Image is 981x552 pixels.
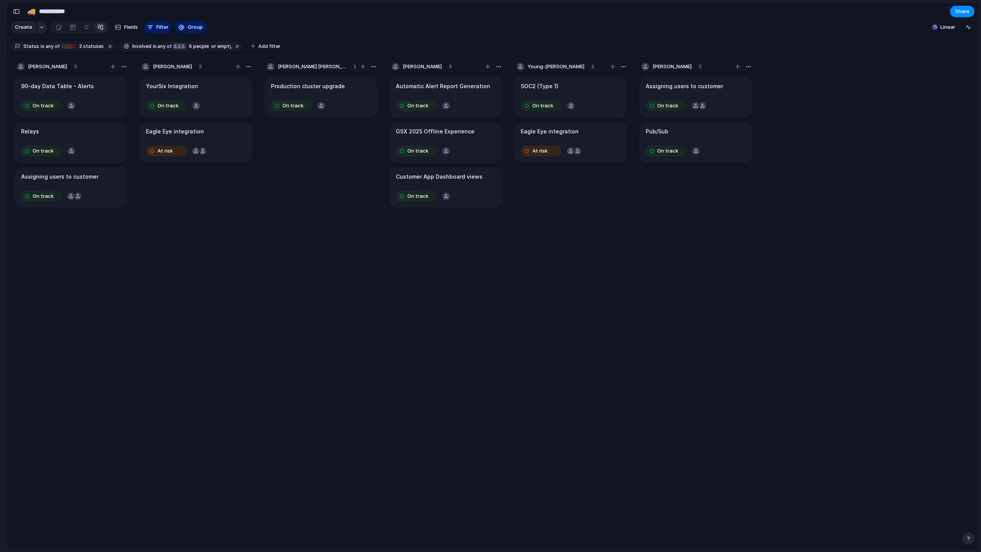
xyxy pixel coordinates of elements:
h1: Eagle Eye integration [521,127,579,136]
div: Customer App Dashboard viewsOn track [389,167,502,208]
button: Filter [144,21,172,33]
span: On track [657,102,678,110]
span: [PERSON_NAME] [403,63,442,71]
button: Fields [112,21,141,33]
span: 3 [74,63,77,71]
button: On track [394,145,438,157]
button: 🚚 [25,5,38,18]
button: On track [394,100,438,112]
span: At risk [157,147,173,155]
span: or empty [210,43,231,50]
span: Group [188,23,203,31]
button: Add filter [246,41,285,52]
h1: Pub/Sub [646,127,668,136]
span: Young-[PERSON_NAME] [528,63,584,71]
h1: Automatic Alert Report Generation [396,82,490,90]
span: 1 [353,63,356,71]
h1: Assigning users to customer [21,172,98,181]
h1: Production cluster upgrade [271,82,345,90]
span: At risk [532,147,548,155]
div: Eagle Eye integrationAt risk [139,122,252,163]
button: On track [144,100,189,112]
div: Automatic Alert Report GenerationOn track [389,76,502,118]
h1: GSX 2025 Offline Experience [396,127,474,136]
span: On track [33,147,54,155]
span: statuses [77,43,104,50]
span: 3 [77,43,83,49]
span: On track [282,102,303,110]
span: [PERSON_NAME] [28,63,67,71]
button: On track [19,145,64,157]
span: Filter [156,23,169,31]
div: Eagle Eye integrationAt risk [514,122,627,163]
span: 3 [449,63,452,71]
span: On track [657,147,678,155]
span: On track [532,102,553,110]
span: is [41,43,44,50]
span: [PERSON_NAME] [153,63,192,71]
button: On track [394,190,438,202]
button: On track [644,145,688,157]
div: Pub/SubOn track [639,122,752,163]
button: On track [519,100,563,112]
span: Status [23,43,39,50]
h1: Relays [21,127,39,136]
span: is [153,43,157,50]
button: On track [19,100,64,112]
button: On track [269,100,313,112]
button: Group [175,21,207,33]
button: Create [10,21,36,33]
span: 2 [699,63,702,71]
button: Share [950,6,974,17]
div: Assigning users to customerOn track [639,76,752,118]
button: 6 peopleor empty [172,42,233,51]
span: On track [33,102,54,110]
button: isany of [151,42,173,51]
span: On track [407,147,428,155]
span: [PERSON_NAME] [653,63,692,71]
div: 90-day Data Table - AlertsOn track [15,76,127,118]
button: Linear [929,21,958,33]
span: Involved [132,43,151,50]
div: 🚚 [27,6,36,16]
span: 6 [187,43,193,49]
span: any of [157,43,172,50]
span: On track [407,192,428,200]
div: Production cluster upgradeOn track [264,76,377,118]
h1: Assigning users to customer [646,82,723,90]
span: 2 [199,63,202,71]
div: RelaysOn track [15,122,127,163]
span: 2 [591,63,594,71]
span: Linear [940,23,955,31]
span: Fields [124,23,138,31]
span: On track [157,102,179,110]
span: people [187,43,209,50]
div: SOC2 (Type 1)On track [514,76,627,118]
button: At risk [144,145,189,157]
button: On track [19,190,64,202]
span: Add filter [258,43,281,50]
button: isany of [39,42,61,51]
button: On track [644,100,688,112]
h1: Customer App Dashboard views [396,172,482,181]
span: On track [33,192,54,200]
button: 3 statuses [60,42,105,51]
button: At risk [519,145,563,157]
span: any of [44,43,59,50]
div: GSX 2025 Offline ExperienceOn track [389,122,502,163]
h1: SOC2 (Type 1) [521,82,558,90]
span: [PERSON_NAME] [PERSON_NAME] [278,63,346,71]
span: Create [15,23,32,31]
span: On track [407,102,428,110]
span: Share [955,8,970,15]
h1: Eagle Eye integration [146,127,204,136]
div: YourSix IntegrationOn track [139,76,252,118]
div: Assigning users to customerOn track [15,167,127,208]
h1: YourSix Integration [146,82,198,90]
h1: 90-day Data Table - Alerts [21,82,94,90]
